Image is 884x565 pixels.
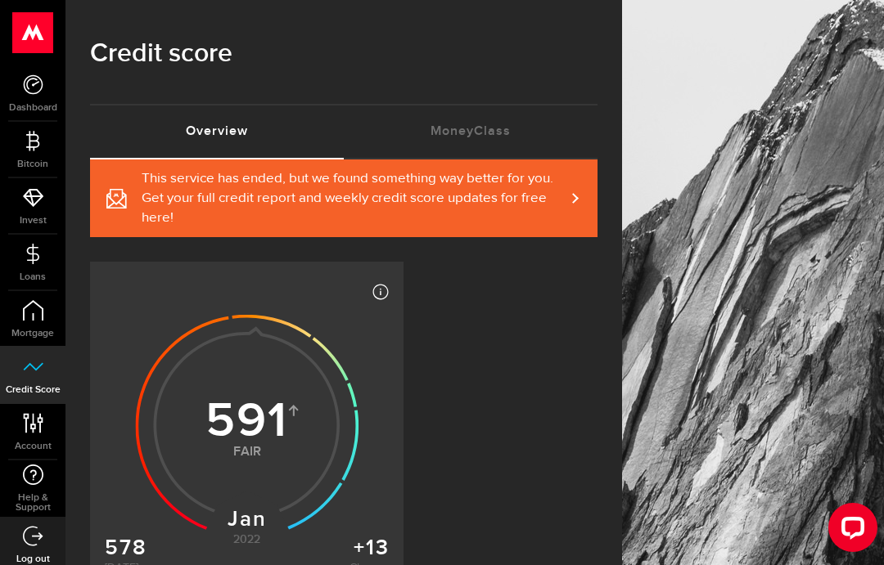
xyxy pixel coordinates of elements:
iframe: LiveChat chat widget [815,496,884,565]
a: Overview [90,105,344,158]
a: MoneyClass [344,105,598,158]
ul: Tabs Navigation [90,104,598,159]
span: This service has ended, but we found something way better for you. Get your full credit report an... [142,169,565,228]
h1: Credit score [90,33,598,75]
a: This service has ended, but we found something way better for you. Get your full credit report an... [90,159,598,237]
